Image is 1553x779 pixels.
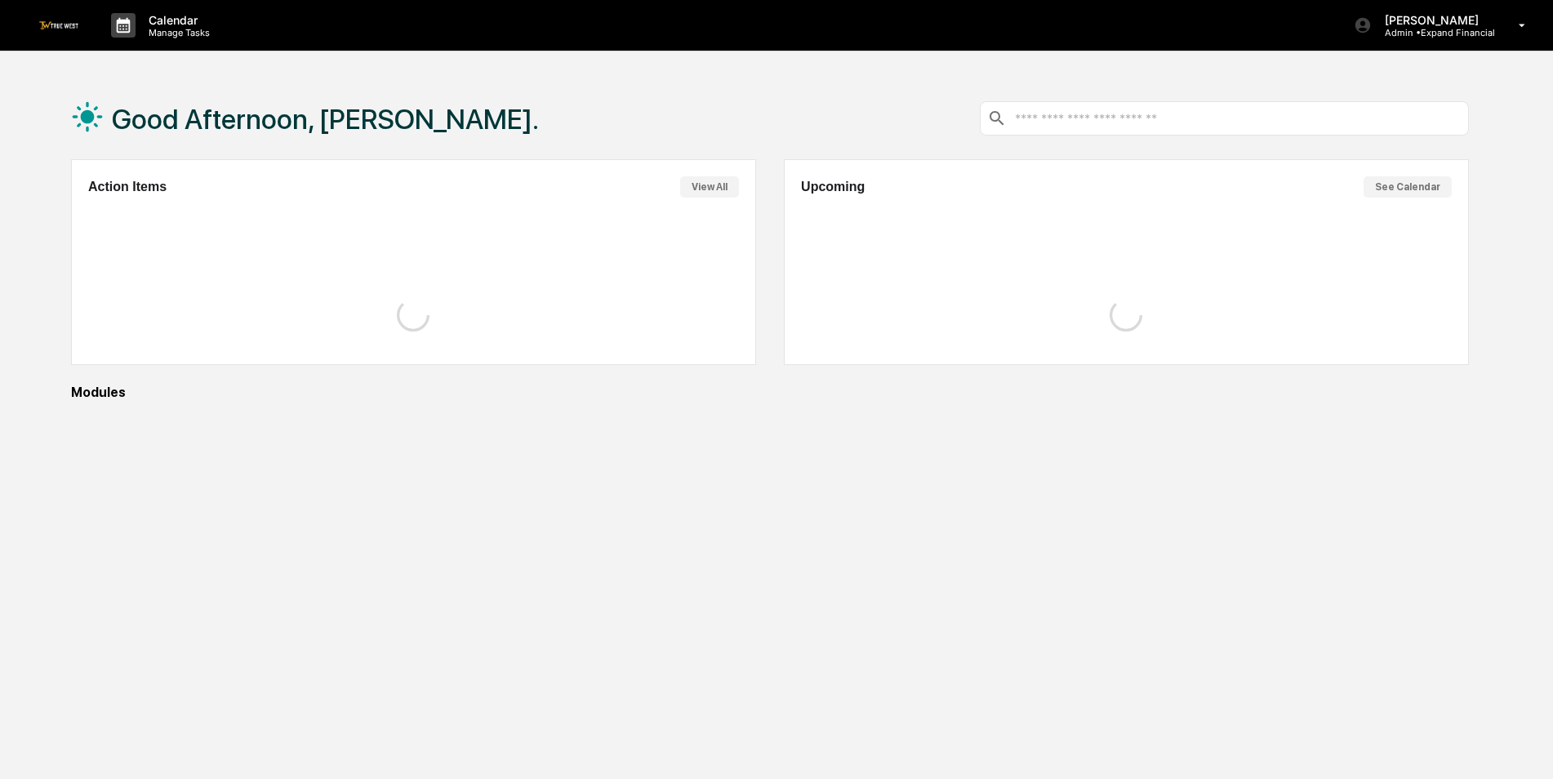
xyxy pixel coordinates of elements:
[71,385,1469,400] div: Modules
[112,103,539,136] h1: Good Afternoon, [PERSON_NAME].
[1372,13,1495,27] p: [PERSON_NAME]
[39,21,78,29] img: logo
[801,180,865,194] h2: Upcoming
[88,180,167,194] h2: Action Items
[136,27,218,38] p: Manage Tasks
[136,13,218,27] p: Calendar
[1364,176,1452,198] button: See Calendar
[1372,27,1495,38] p: Admin • Expand Financial
[680,176,739,198] button: View All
